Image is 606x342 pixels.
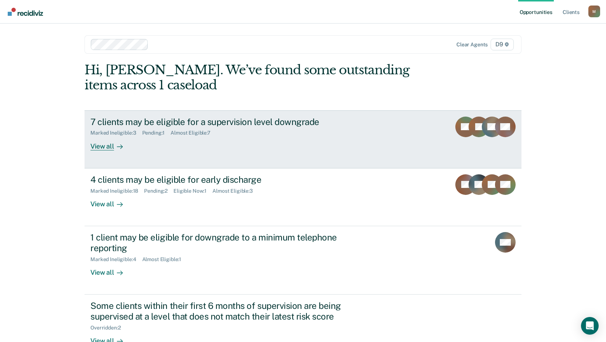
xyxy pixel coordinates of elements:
[90,174,348,185] div: 4 clients may be eligible for early discharge
[173,188,212,194] div: Eligible Now : 1
[142,130,171,136] div: Pending : 1
[90,325,126,331] div: Overridden : 2
[212,188,259,194] div: Almost Eligible : 3
[581,317,599,335] div: Open Intercom Messenger
[588,6,600,17] button: Profile dropdown button
[85,226,521,295] a: 1 client may be eligible for downgrade to a minimum telephone reportingMarked Ineligible:4Almost ...
[90,194,132,208] div: View all
[456,42,488,48] div: Clear agents
[90,130,142,136] div: Marked Ineligible : 3
[588,6,600,17] div: M
[171,130,216,136] div: Almost Eligible : 7
[90,232,348,253] div: 1 client may be eligible for downgrade to a minimum telephone reporting
[90,262,132,277] div: View all
[90,136,132,150] div: View all
[491,39,514,50] span: D9
[85,110,521,168] a: 7 clients may be eligible for a supervision level downgradeMarked Ineligible:3Pending:1Almost Eli...
[142,256,187,263] div: Almost Eligible : 1
[90,117,348,127] div: 7 clients may be eligible for a supervision level downgrade
[90,188,144,194] div: Marked Ineligible : 18
[144,188,173,194] div: Pending : 2
[8,8,43,16] img: Recidiviz
[90,300,348,322] div: Some clients within their first 6 months of supervision are being supervised at a level that does...
[85,168,521,226] a: 4 clients may be eligible for early dischargeMarked Ineligible:18Pending:2Eligible Now:1Almost El...
[85,63,434,93] div: Hi, [PERSON_NAME]. We’ve found some outstanding items across 1 caseload
[90,256,142,263] div: Marked Ineligible : 4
